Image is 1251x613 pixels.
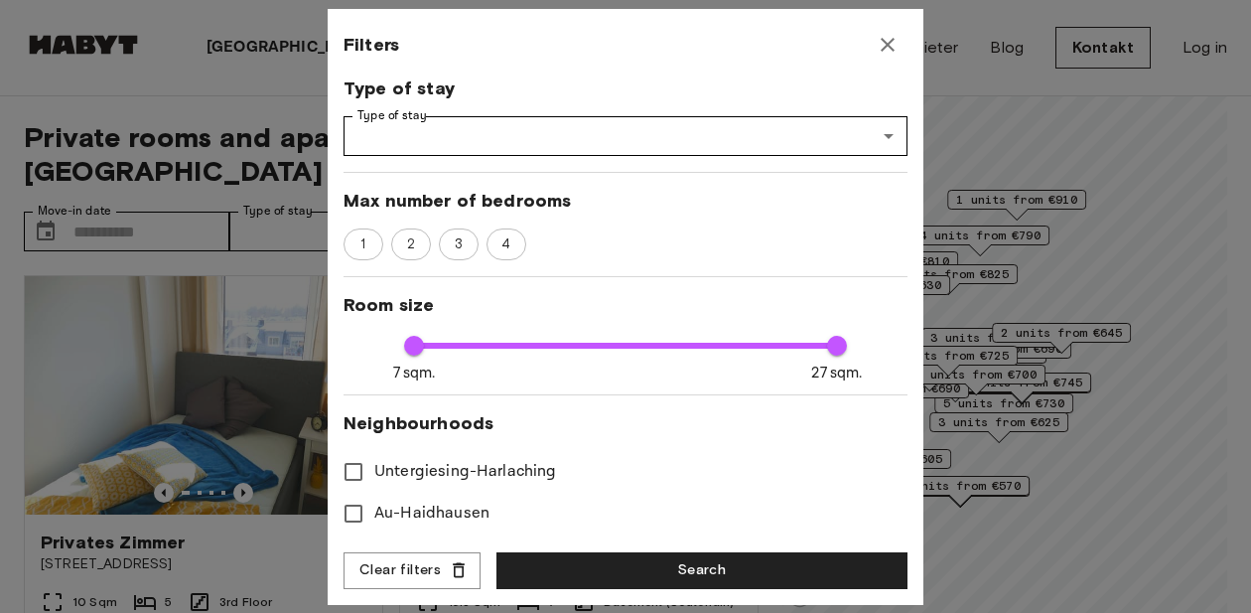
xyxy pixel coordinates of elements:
[811,363,862,383] span: 27 sqm.
[344,229,383,260] div: 1
[396,234,426,254] span: 2
[439,229,479,260] div: 3
[393,363,436,383] span: 7 sqm.
[496,552,907,589] button: Search
[344,77,907,100] span: Type of stay
[490,234,521,254] span: 4
[444,234,474,254] span: 3
[344,411,907,435] span: Neighbourhoods
[374,460,556,484] span: Untergiesing-Harlaching
[349,234,376,254] span: 1
[344,33,399,57] span: Filters
[374,502,489,526] span: Au-Haidhausen
[344,189,907,213] span: Max number of bedrooms
[391,229,431,260] div: 2
[344,552,481,589] button: Clear filters
[486,229,526,260] div: 4
[357,107,427,124] label: Type of stay
[344,293,907,317] span: Room size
